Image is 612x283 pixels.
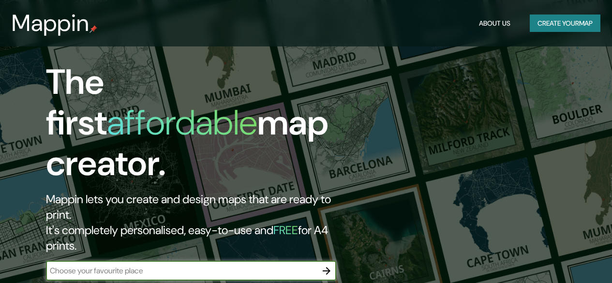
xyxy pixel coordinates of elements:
[475,15,514,32] button: About Us
[46,265,317,276] input: Choose your favourite place
[107,100,257,145] h1: affordable
[46,62,352,192] h1: The first map creator.
[526,245,601,272] iframe: Help widget launcher
[273,223,298,238] h5: FREE
[90,25,97,33] img: mappin-pin
[46,192,352,253] h2: Mappin lets you create and design maps that are ready to print. It's completely personalised, eas...
[12,10,90,37] h3: Mappin
[530,15,600,32] button: Create yourmap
